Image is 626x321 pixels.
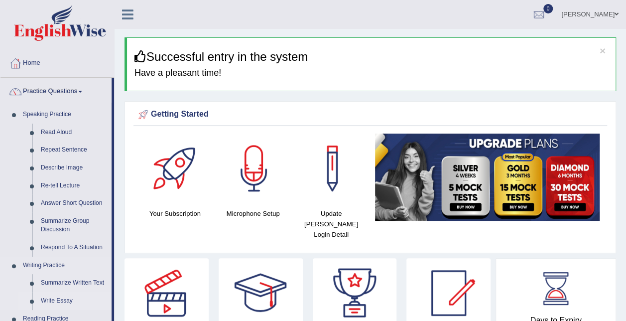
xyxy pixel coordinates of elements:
h4: Microphone Setup [219,208,287,219]
a: Speaking Practice [18,106,112,124]
a: Read Aloud [36,124,112,142]
h4: Have a pleasant time! [134,68,608,78]
a: Home [0,49,114,74]
a: Practice Questions [0,78,112,103]
button: × [600,45,606,56]
h4: Update [PERSON_NAME] Login Detail [297,208,366,240]
a: Respond To A Situation [36,239,112,257]
h3: Successful entry in the system [134,50,608,63]
img: small5.jpg [375,134,600,220]
a: Repeat Sentence [36,141,112,159]
a: Re-tell Lecture [36,177,112,195]
a: Describe Image [36,159,112,177]
div: Getting Started [136,107,605,122]
a: Answer Short Question [36,194,112,212]
h4: Your Subscription [141,208,209,219]
a: Summarize Written Text [36,274,112,292]
span: 0 [543,4,553,13]
a: Write Essay [36,292,112,310]
a: Writing Practice [18,257,112,275]
a: Summarize Group Discussion [36,212,112,239]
